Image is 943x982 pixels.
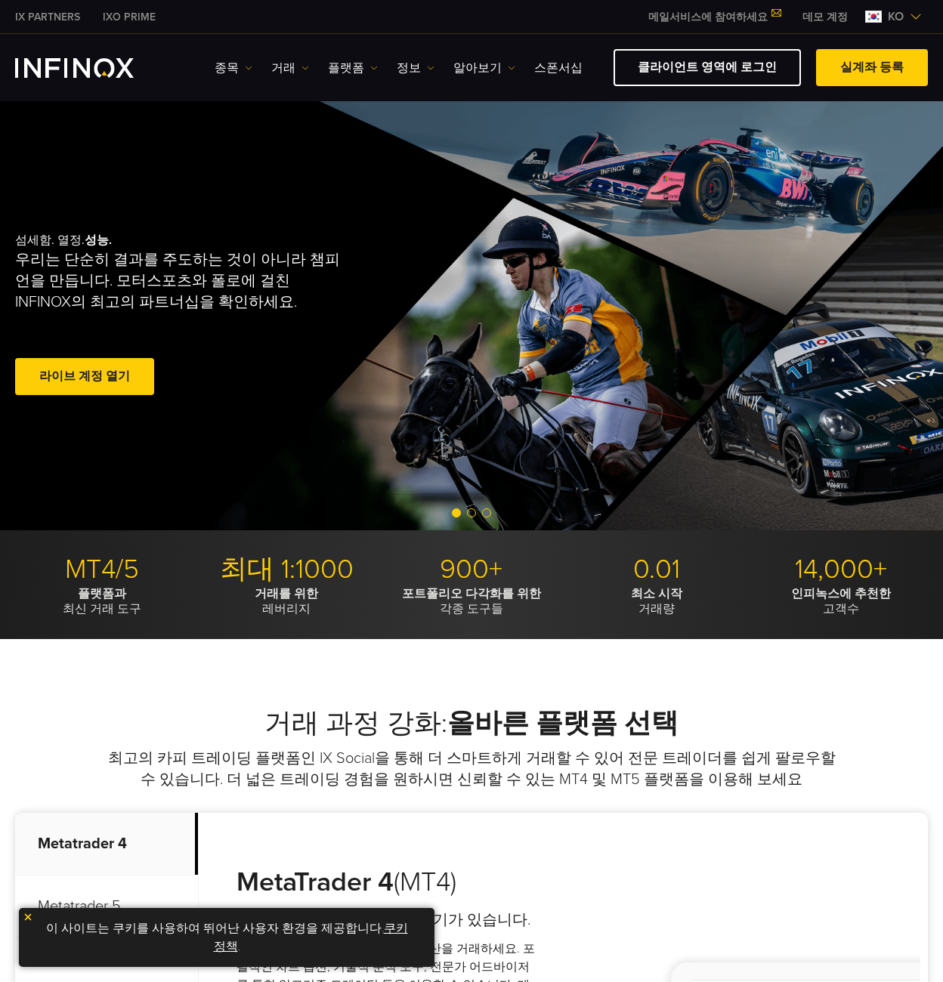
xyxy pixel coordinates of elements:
p: 900+ [385,553,558,586]
p: 최고의 카피 트레이딩 플랫폼인 IX Social을 통해 더 스마트하게 거래할 수 있어 전문 트레이더를 쉽게 팔로우할 수 있습니다. 더 넓은 트레이딩 경험을 원하시면 신뢰할 수... [105,748,838,790]
p: 0.01 [570,553,744,586]
p: 우리는 단순히 결과를 주도하는 것이 아니라 챔피언을 만듭니다. 모터스포츠와 폴로에 걸친 INFINOX의 최고의 파트너십을 확인하세요. [15,249,344,313]
a: 알아보기 [453,59,515,77]
strong: 올바른 플랫폼 선택 [447,707,679,740]
p: Metatrader 4 [15,813,198,875]
p: 14,000+ [754,553,928,586]
p: 최대 1:1000 [200,553,374,586]
strong: 포트폴리오 다각화를 위한 [402,586,541,601]
p: 거래량 [570,586,744,616]
span: ko [882,8,910,26]
a: INFINOX MENU [791,9,859,25]
a: 클라이언트 영역에 로그인 [614,49,801,86]
p: 최신 거래 도구 [15,586,189,616]
a: INFINOX [91,9,167,25]
strong: 성능. [85,233,112,248]
h3: (MT4) [237,866,541,899]
h2: 거래 과정 강화: [15,707,928,740]
strong: 인피녹스에 추천한 [791,586,891,601]
a: 라이브 계정 열기 [15,358,154,395]
a: 메일서비스에 참여하세요 [637,11,791,23]
p: MT4/5 [15,553,189,586]
p: Metatrader 5 [15,875,198,938]
a: 정보 [397,59,434,77]
div: 섬세함. 열정. [15,208,426,423]
a: 거래 [271,59,309,77]
a: INFINOX [4,9,91,25]
strong: 최소 시작 [631,586,682,601]
a: 종목 [215,59,252,77]
a: 스폰서십 [534,59,583,77]
p: 레버리지 [200,586,374,616]
p: 이 사이트는 쿠키를 사용하여 뛰어난 사용자 환경을 제공합니다. . [26,916,427,959]
strong: MetaTrader 4 [237,866,394,898]
span: Go to slide 2 [467,508,476,517]
strong: 거래를 위한 [255,586,318,601]
a: 플랫폼 [328,59,378,77]
span: Go to slide 1 [452,508,461,517]
img: yellow close icon [23,912,33,922]
span: Go to slide 3 [482,508,491,517]
p: 각종 도구들 [385,586,558,616]
a: 실계좌 등록 [816,49,928,86]
a: INFINOX Logo [15,58,169,78]
strong: 플랫폼과 [78,586,126,601]
p: 고객수 [754,586,928,616]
